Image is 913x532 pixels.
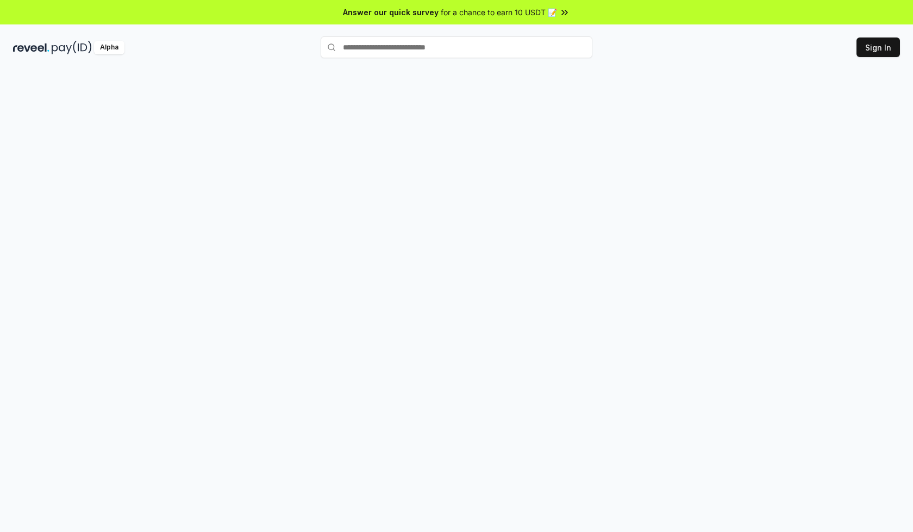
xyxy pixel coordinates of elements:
[52,41,92,54] img: pay_id
[441,7,557,18] span: for a chance to earn 10 USDT 📝
[856,37,900,57] button: Sign In
[94,41,124,54] div: Alpha
[13,41,49,54] img: reveel_dark
[343,7,439,18] span: Answer our quick survey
